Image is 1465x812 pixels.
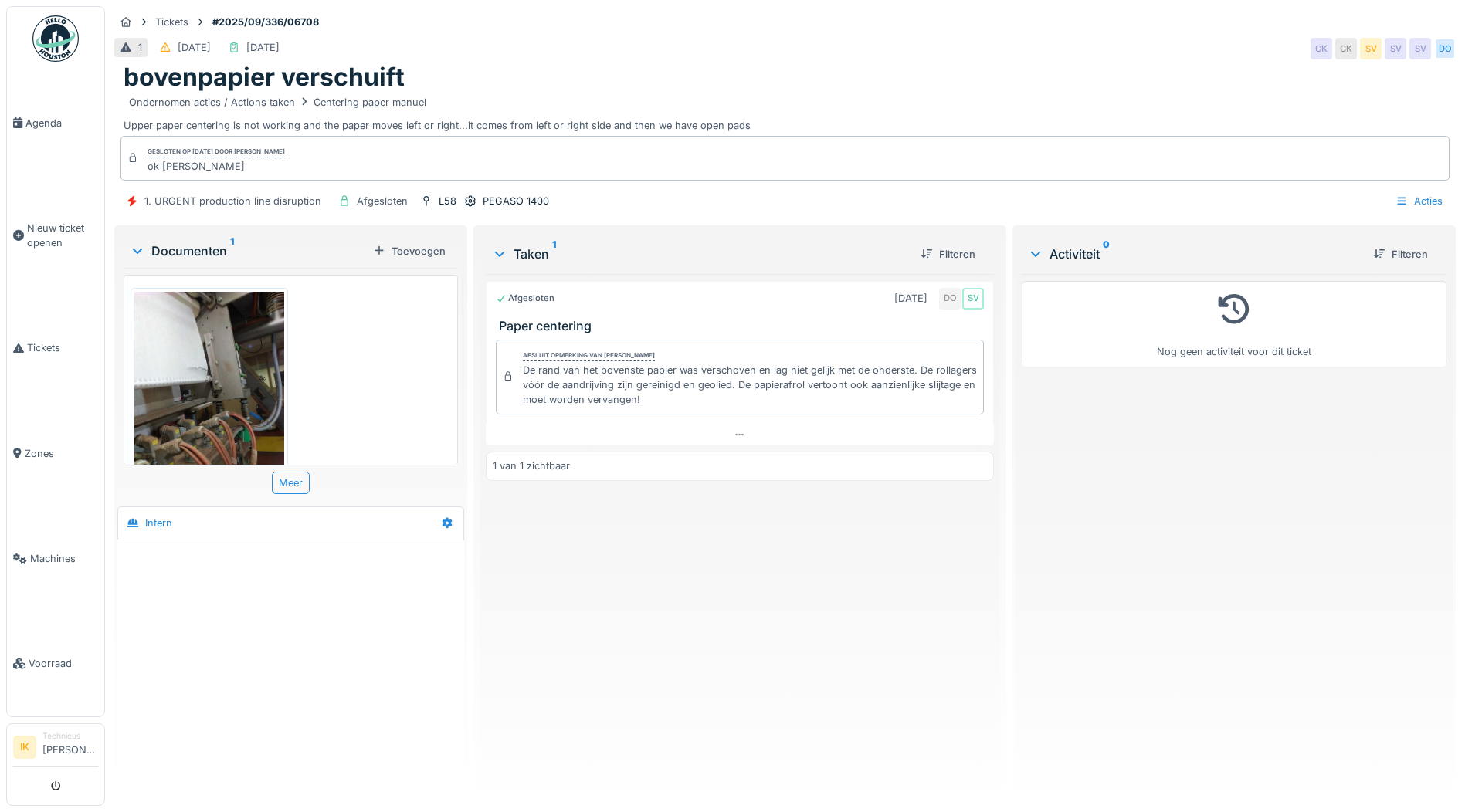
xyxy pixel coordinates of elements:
[138,40,142,55] div: 1
[493,458,570,473] div: 1 van 1 zichtbaar
[42,730,98,763] li: [PERSON_NAME]
[145,516,172,530] div: Intern
[357,194,408,208] div: Afgesloten
[914,244,982,265] div: Filteren
[7,506,104,611] a: Machines
[552,245,556,263] sup: 1
[1389,190,1450,212] div: Acties
[7,70,104,175] a: Agenda
[7,175,104,296] a: Nieuw ticket openen
[25,446,98,461] span: Zones
[894,291,927,306] div: [DATE]
[1103,245,1110,263] sup: 0
[144,194,321,208] div: 1. URGENT production line disruption
[25,116,98,130] span: Agenda
[42,730,98,742] div: Technicus
[27,340,98,355] span: Tickets
[124,93,1446,133] div: Upper paper centering is not working and the paper moves left or right...it comes from left or ri...
[178,40,211,55] div: [DATE]
[7,296,104,401] a: Tickets
[1335,38,1357,59] div: CK
[367,241,452,262] div: Toevoegen
[124,63,405,92] h1: bovenpapier verschuift
[499,319,987,333] h3: Paper centering
[206,15,325,29] strong: #2025/09/336/06708
[130,242,367,260] div: Documenten
[1311,38,1332,59] div: CK
[272,472,310,494] div: Meer
[1367,244,1434,265] div: Filteren
[7,401,104,506] a: Zones
[439,194,456,208] div: L58
[32,15,79,62] img: Badge_color-CXgf-gQk.svg
[1385,38,1406,59] div: SV
[134,292,284,491] img: 6eh3ytxwotu5dwx2mdtpuo5qbx42
[30,551,98,566] span: Machines
[246,40,280,55] div: [DATE]
[148,159,285,174] div: ok [PERSON_NAME]
[155,15,188,29] div: Tickets
[7,611,104,716] a: Voorraad
[29,656,98,671] span: Voorraad
[1028,245,1361,263] div: Activiteit
[483,194,549,208] div: PEGASO 1400
[148,147,285,157] div: Gesloten op [DATE] door [PERSON_NAME]
[27,221,98,250] span: Nieuw ticket openen
[129,95,426,110] div: Ondernomen acties / Actions taken Centering paper manuel
[13,736,36,759] li: IK
[962,288,984,310] div: SV
[1434,38,1456,59] div: DO
[1360,38,1382,59] div: SV
[1032,288,1436,360] div: Nog geen activiteit voor dit ticket
[496,292,554,305] div: Afgesloten
[230,242,234,260] sup: 1
[523,363,977,408] div: De rand van het bovenste papier was verschoven en lag niet gelijk met de onderste. De rollagers v...
[13,730,98,767] a: IK Technicus[PERSON_NAME]
[523,350,655,361] div: Afsluit opmerking van [PERSON_NAME]
[492,245,908,263] div: Taken
[939,288,961,310] div: DO
[1409,38,1431,59] div: SV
